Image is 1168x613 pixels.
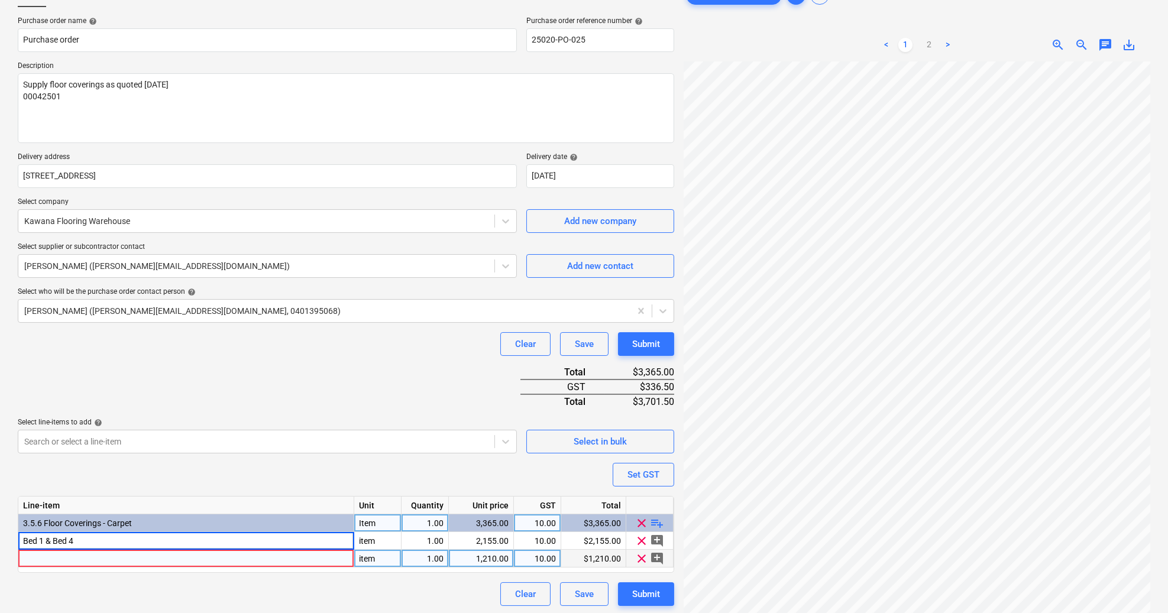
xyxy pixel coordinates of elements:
[500,582,551,606] button: Clear
[520,365,604,380] div: Total
[18,28,517,52] input: Document name
[526,28,674,52] input: Order number
[561,514,626,532] div: $3,365.00
[1122,38,1136,52] span: save_alt
[1075,38,1089,52] span: zoom_out
[519,514,556,532] div: 10.00
[604,365,674,380] div: $3,365.00
[618,332,674,356] button: Submit
[632,17,643,25] span: help
[560,332,609,356] button: Save
[632,586,660,602] div: Submit
[1109,556,1168,613] iframe: Chat Widget
[185,288,196,296] span: help
[454,532,509,550] div: 2,155.00
[526,430,674,453] button: Select in bulk
[520,394,604,408] div: Total
[520,380,604,394] div: GST
[519,550,556,567] div: 10.00
[18,153,517,164] p: Delivery address
[526,254,674,278] button: Add new contact
[604,394,674,408] div: $3,701.50
[23,518,132,528] span: 3.5.6 Floor Coverings - Carpet
[18,164,517,188] input: Delivery address
[635,533,649,547] span: clear
[561,532,626,550] div: $2,155.00
[941,38,955,52] a: Next page
[627,467,659,482] div: Set GST
[454,514,509,532] div: 3,365.00
[18,73,674,143] textarea: Supply floor coverings as quoted [DATE] 00042501
[1051,38,1065,52] span: zoom_in
[354,514,402,532] div: Item
[406,532,444,550] div: 1.00
[574,434,627,449] div: Select in bulk
[526,164,674,188] input: Delivery date not specified
[18,197,517,209] p: Select company
[449,497,514,514] div: Unit price
[1098,38,1112,52] span: chat
[354,497,402,514] div: Unit
[92,419,102,427] span: help
[635,515,649,530] span: clear
[651,551,665,565] span: add_comment
[651,533,665,547] span: add_comment
[406,514,444,532] div: 1.00
[354,532,402,550] div: item
[18,497,354,514] div: Line-item
[514,497,561,514] div: GST
[618,582,674,606] button: Submit
[526,153,674,162] div: Delivery date
[18,17,517,26] div: Purchase order name
[575,586,594,602] div: Save
[575,336,594,352] div: Save
[898,38,913,52] a: Page 1 is your current page
[561,550,626,567] div: $1,210.00
[18,287,674,297] div: Select who will be the purchase order contact person
[18,242,517,254] p: Select supplier or subcontractor contact
[86,17,97,25] span: help
[561,497,626,514] div: Total
[604,380,674,394] div: $336.50
[632,336,660,352] div: Submit
[564,213,636,229] div: Add new company
[500,332,551,356] button: Clear
[567,258,633,274] div: Add new contact
[526,209,674,233] button: Add new company
[560,582,609,606] button: Save
[515,586,536,602] div: Clear
[651,515,665,530] span: playlist_add
[18,61,674,73] p: Description
[635,551,649,565] span: clear
[922,38,936,52] a: Page 2
[613,463,674,486] button: Set GST
[18,418,517,427] div: Select line-items to add
[515,336,536,352] div: Clear
[879,38,894,52] a: Previous page
[519,532,556,550] div: 10.00
[402,497,449,514] div: Quantity
[567,153,578,161] span: help
[354,550,402,567] div: item
[454,550,509,567] div: 1,210.00
[406,550,444,567] div: 1.00
[526,17,674,26] div: Purchase order reference number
